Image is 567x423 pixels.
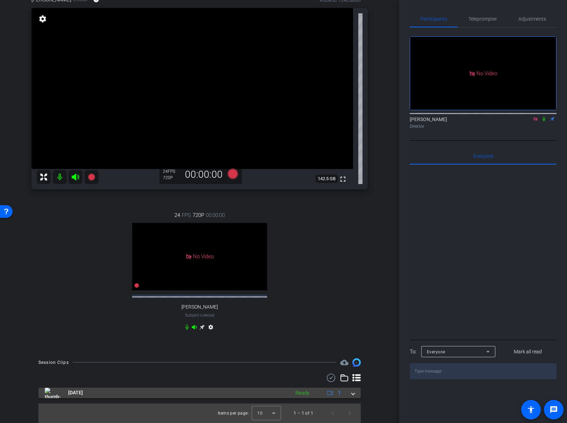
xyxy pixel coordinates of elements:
[163,169,180,174] div: 24
[341,405,358,422] button: Next page
[294,410,313,417] div: 1 – 1 of 1
[410,123,557,129] div: Director
[193,211,204,219] span: 720P
[410,116,557,129] div: [PERSON_NAME]
[324,405,341,422] button: Previous page
[410,348,416,356] div: To:
[550,406,558,414] mat-icon: message
[180,169,227,181] div: 00:00:00
[514,348,542,355] span: Mark all read
[518,16,546,21] span: Adjustments
[476,70,497,76] span: No Video
[163,175,180,181] div: 720P
[427,350,445,354] span: Everyone
[207,324,215,333] mat-icon: settings
[340,358,349,367] span: Destinations for your clips
[193,253,214,260] span: No Video
[468,16,497,21] span: Teleprompter
[527,406,535,414] mat-icon: accessibility
[68,389,83,396] span: [DATE]
[174,211,180,219] span: 24
[181,304,218,310] span: [PERSON_NAME]
[199,313,200,318] span: -
[38,359,69,366] div: Session Clips
[38,388,361,398] mat-expansion-panel-header: thumb-nail[DATE]Ready1
[500,345,557,358] button: Mark all read
[340,358,349,367] mat-icon: cloud_upload
[206,211,225,219] span: 00:00:00
[185,312,215,318] span: Subject
[315,175,338,183] span: 142.5 GB
[38,15,48,23] mat-icon: settings
[168,169,175,174] span: FPS
[218,410,249,417] div: Items per page:
[338,389,341,396] span: 1
[200,313,215,317] span: Chrome
[182,211,191,219] span: FPS
[45,388,60,398] img: thumb-nail
[473,154,493,158] span: Everyone
[292,389,313,397] div: Ready
[352,358,361,367] img: Session clips
[421,16,447,21] span: Participants
[339,175,347,183] mat-icon: fullscreen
